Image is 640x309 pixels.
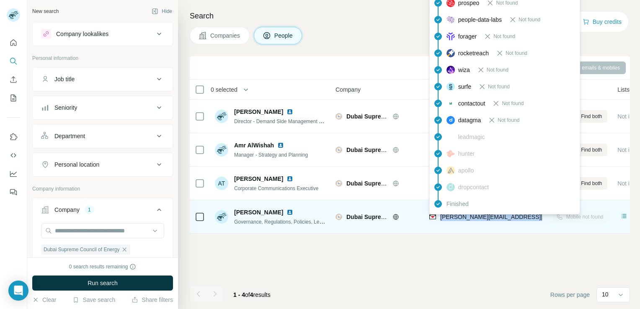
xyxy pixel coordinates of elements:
[446,49,455,57] img: provider rocketreach logo
[550,291,590,299] span: Rows per page
[446,66,455,74] img: provider wiza logo
[250,291,253,298] span: 4
[234,218,434,225] span: Governance, Regulations, Policies, Legal Affairs, Petroleum Products, Corporate Comms.
[274,31,294,40] span: People
[446,82,455,91] img: provider surfe logo
[446,166,455,175] img: provider apollo logo
[132,296,173,304] button: Share filters
[7,129,20,144] button: Use Surfe on LinkedIn
[32,54,173,62] p: Personal information
[581,113,602,120] span: Find both
[7,166,20,181] button: Dashboard
[446,16,455,23] img: provider people-data-labs logo
[7,72,20,87] button: Enrich CSV
[277,142,284,149] img: LinkedIn logo
[335,214,342,220] img: Logo of Dubai Supreme Council of Energy
[234,118,330,124] span: Director - Demand Side Management PMO
[602,290,609,299] p: 10
[7,35,20,50] button: Quick start
[234,185,318,191] span: Corporate Communications Executive
[44,246,119,253] span: Dubai Supreme Council of Energy
[215,110,228,123] img: Avatar
[245,291,250,298] span: of
[498,116,519,124] span: Not found
[458,166,474,175] span: apollo
[234,175,283,183] span: [PERSON_NAME]
[32,8,59,15] div: New search
[56,30,108,38] div: Company lookalikes
[458,99,485,108] span: contactout
[335,113,342,120] img: Logo of Dubai Supreme Council of Energy
[458,149,475,158] span: hunter
[32,276,173,291] button: Run search
[487,66,508,74] span: Not found
[54,103,77,112] div: Seniority
[7,54,20,69] button: Search
[146,5,178,18] button: Hide
[335,85,361,94] span: Company
[233,291,245,298] span: 1 - 4
[488,83,510,90] span: Not found
[7,90,20,106] button: My lists
[32,185,173,193] p: Company information
[72,296,115,304] button: Save search
[215,143,228,157] img: Avatar
[286,108,293,115] img: LinkedIn logo
[346,113,441,120] span: Dubai Supreme Council of Energy
[7,185,20,200] button: Feedback
[519,16,540,23] span: Not found
[458,133,485,141] span: leadmagic
[458,66,470,74] span: wiza
[458,82,471,91] span: surfe
[458,49,489,57] span: rocketreach
[458,32,477,41] span: forager
[617,85,630,94] span: Lists
[346,147,441,153] span: Dubai Supreme Council of Energy
[446,116,455,124] img: provider datagma logo
[335,147,342,153] img: Logo of Dubai Supreme Council of Energy
[33,200,173,223] button: Company1
[429,213,436,221] img: provider findymail logo
[234,208,283,216] span: [PERSON_NAME]
[446,183,455,191] img: provider dropcontact logo
[446,32,455,41] img: provider forager logo
[286,175,293,182] img: LinkedIn logo
[54,132,85,140] div: Department
[32,296,56,304] button: Clear
[85,206,94,214] div: 1
[581,146,602,154] span: Find both
[33,126,173,146] button: Department
[458,183,489,191] span: dropcontact
[335,180,342,187] img: Logo of Dubai Supreme Council of Energy
[493,33,515,40] span: Not found
[69,263,137,270] div: 0 search results remaining
[234,108,283,116] span: [PERSON_NAME]
[346,214,441,220] span: Dubai Supreme Council of Energy
[7,148,20,163] button: Use Surfe API
[446,101,455,106] img: provider contactout logo
[210,31,241,40] span: Companies
[286,209,293,216] img: LinkedIn logo
[211,85,237,94] span: 0 selected
[54,160,99,169] div: Personal location
[446,200,469,208] span: Finished
[233,291,271,298] span: results
[33,69,173,89] button: Job title
[440,214,588,220] span: [PERSON_NAME][EMAIL_ADDRESS][DOMAIN_NAME]
[190,10,630,22] h4: Search
[583,16,622,28] button: Buy credits
[446,150,455,157] img: provider hunter logo
[33,98,173,118] button: Seniority
[581,180,602,187] span: Find both
[234,152,308,158] span: Manager - Strategy and Planning
[346,180,441,187] span: Dubai Supreme Council of Energy
[458,116,481,124] span: datagma
[234,141,274,149] span: Amr AlWishah
[8,281,28,301] div: Open Intercom Messenger
[506,49,527,57] span: Not found
[33,24,173,44] button: Company lookalikes
[502,100,524,107] span: Not found
[54,75,75,83] div: Job title
[215,210,228,224] img: Avatar
[215,177,228,190] div: AT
